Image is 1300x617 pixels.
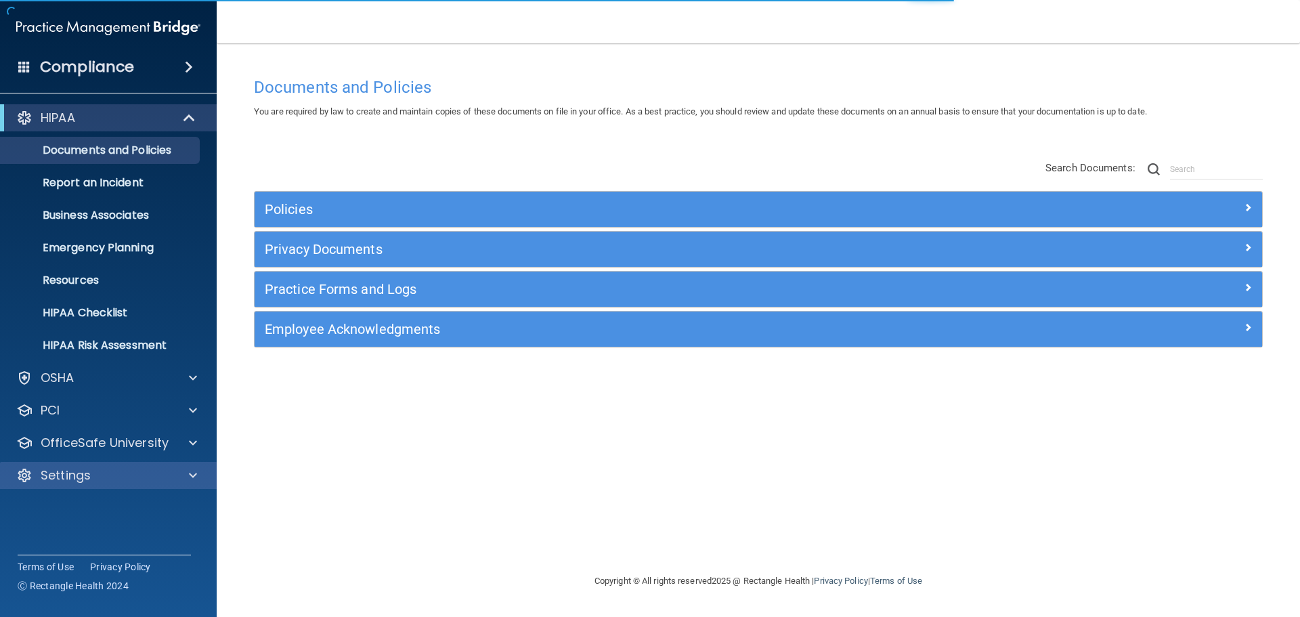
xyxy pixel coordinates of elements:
a: PCI [16,402,197,419]
h5: Policies [265,202,1000,217]
a: Practice Forms and Logs [265,278,1252,300]
h5: Privacy Documents [265,242,1000,257]
input: Search [1170,159,1263,179]
a: OSHA [16,370,197,386]
a: Policies [265,198,1252,220]
p: Documents and Policies [9,144,194,157]
h4: Documents and Policies [254,79,1263,96]
span: Search Documents: [1045,162,1135,174]
p: Settings [41,467,91,484]
p: Emergency Planning [9,241,194,255]
p: PCI [41,402,60,419]
p: HIPAA [41,110,75,126]
p: Report an Incident [9,176,194,190]
a: Settings [16,467,197,484]
span: Ⓒ Rectangle Health 2024 [18,579,129,593]
a: Employee Acknowledgments [265,318,1252,340]
a: Privacy Policy [814,576,867,586]
h5: Practice Forms and Logs [265,282,1000,297]
a: Privacy Documents [265,238,1252,260]
p: OfficeSafe University [41,435,169,451]
a: OfficeSafe University [16,435,197,451]
a: Terms of Use [870,576,922,586]
a: HIPAA [16,110,196,126]
iframe: Drift Widget Chat Controller [1066,521,1284,575]
p: HIPAA Checklist [9,306,194,320]
div: Copyright © All rights reserved 2025 @ Rectangle Health | | [511,559,1005,603]
p: HIPAA Risk Assessment [9,339,194,352]
a: Terms of Use [18,560,74,574]
span: You are required by law to create and maintain copies of these documents on file in your office. ... [254,106,1147,116]
h5: Employee Acknowledgments [265,322,1000,337]
img: PMB logo [16,14,200,41]
a: Privacy Policy [90,560,151,574]
img: ic-search.3b580494.png [1148,163,1160,175]
p: Resources [9,274,194,287]
p: OSHA [41,370,74,386]
h4: Compliance [40,58,134,77]
p: Business Associates [9,209,194,222]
